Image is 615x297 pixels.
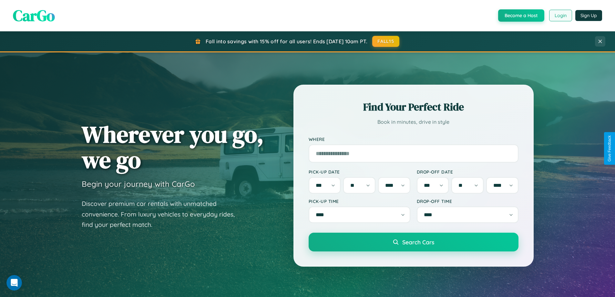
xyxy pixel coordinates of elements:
span: CarGo [13,5,55,26]
h3: Begin your journey with CarGo [82,179,195,189]
p: Book in minutes, drive in style [309,117,518,127]
p: Discover premium car rentals with unmatched convenience. From luxury vehicles to everyday rides, ... [82,198,243,230]
button: Search Cars [309,233,518,251]
span: Fall into savings with 15% off for all users! Ends [DATE] 10am PT. [206,38,367,45]
label: Pick-up Date [309,169,410,175]
label: Drop-off Date [417,169,518,175]
h1: Wherever you go, we go [82,122,264,173]
button: Login [549,10,572,21]
div: Give Feedback [607,135,612,162]
span: Search Cars [402,239,434,246]
iframe: Intercom live chat [6,275,22,291]
h2: Find Your Perfect Ride [309,100,518,114]
label: Pick-up Time [309,198,410,204]
button: Sign Up [575,10,602,21]
label: Drop-off Time [417,198,518,204]
button: Become a Host [498,9,544,22]
label: Where [309,136,518,142]
button: FALL15 [372,36,399,47]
